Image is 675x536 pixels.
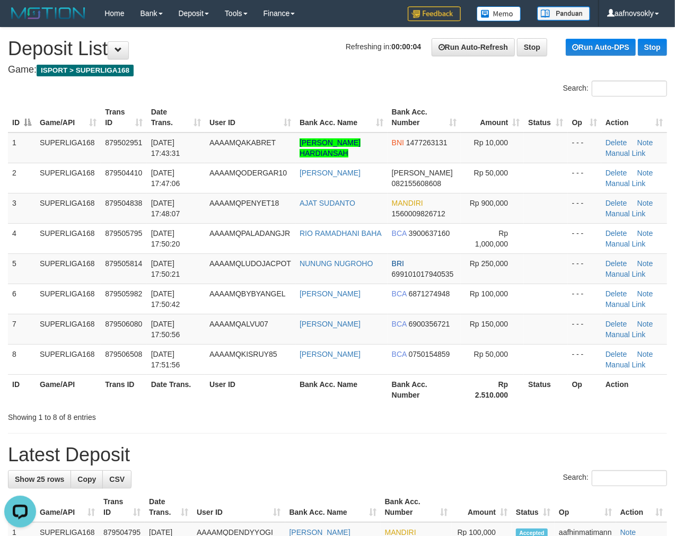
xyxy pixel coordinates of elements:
[392,320,407,328] span: BCA
[563,81,667,96] label: Search:
[637,199,653,207] a: Note
[392,270,454,278] span: Copy 699101017940535 to clipboard
[637,289,653,298] a: Note
[8,163,36,193] td: 2
[8,314,36,344] td: 7
[295,374,388,405] th: Bank Acc. Name
[205,102,295,133] th: User ID: activate to sort column ascending
[300,320,361,328] a: [PERSON_NAME]
[568,253,601,284] td: - - -
[392,229,407,238] span: BCA
[192,492,285,522] th: User ID: activate to sort column ascending
[151,199,180,218] span: [DATE] 17:48:07
[470,199,508,207] span: Rp 900,000
[601,102,667,133] th: Action: activate to sort column ascending
[8,344,36,374] td: 8
[8,65,667,75] h4: Game:
[381,492,452,522] th: Bank Acc. Number: activate to sort column ascending
[606,330,646,339] a: Manual Link
[568,163,601,193] td: - - -
[300,138,361,157] a: [PERSON_NAME] HARDIANSAH
[606,179,646,188] a: Manual Link
[524,102,567,133] th: Status: activate to sort column ascending
[474,350,509,358] span: Rp 50,000
[477,6,521,21] img: Button%20Memo.svg
[474,169,509,177] span: Rp 50,000
[512,492,555,522] th: Status: activate to sort column ascending
[606,240,646,248] a: Manual Link
[147,102,205,133] th: Date Trans.: activate to sort column ascending
[8,470,71,488] a: Show 25 rows
[555,492,616,522] th: Op: activate to sort column ascending
[461,374,524,405] th: Rp 2.510.000
[392,179,441,188] span: Copy 082155608608 to clipboard
[101,102,147,133] th: Trans ID: activate to sort column ascending
[637,229,653,238] a: Note
[606,270,646,278] a: Manual Link
[409,289,450,298] span: Copy 6871274948 to clipboard
[151,350,180,369] span: [DATE] 17:51:56
[568,223,601,253] td: - - -
[295,102,388,133] th: Bank Acc. Name: activate to sort column ascending
[205,374,295,405] th: User ID
[102,470,132,488] a: CSV
[409,350,450,358] span: Copy 0750154859 to clipboard
[37,65,134,76] span: ISPORT > SUPERLIGA168
[209,289,286,298] span: AAAAMQBYBYANGEL
[606,149,646,157] a: Manual Link
[452,492,512,522] th: Amount: activate to sort column ascending
[36,133,101,163] td: SUPERLIGA168
[8,5,89,21] img: MOTION_logo.png
[300,229,382,238] a: RIO RAMADHANI BAHA
[637,138,653,147] a: Note
[638,39,667,56] a: Stop
[606,209,646,218] a: Manual Link
[8,444,667,465] h1: Latest Deposit
[392,350,407,358] span: BCA
[606,229,627,238] a: Delete
[568,374,601,405] th: Op
[474,138,509,147] span: Rp 10,000
[151,169,180,188] span: [DATE] 17:47:06
[105,138,142,147] span: 879502951
[606,199,627,207] a: Delete
[36,314,101,344] td: SUPERLIGA168
[105,169,142,177] span: 879504410
[409,320,450,328] span: Copy 6900356721 to clipboard
[15,475,64,484] span: Show 25 rows
[151,229,180,248] span: [DATE] 17:50:20
[616,492,667,522] th: Action: activate to sort column ascending
[105,289,142,298] span: 879505982
[606,361,646,369] a: Manual Link
[566,39,636,56] a: Run Auto-DPS
[151,259,180,278] span: [DATE] 17:50:21
[36,253,101,284] td: SUPERLIGA168
[392,289,407,298] span: BCA
[8,253,36,284] td: 5
[537,6,590,21] img: panduan.png
[109,475,125,484] span: CSV
[209,259,291,268] span: AAAAMQLUDOJACPOT
[300,350,361,358] a: [PERSON_NAME]
[209,229,290,238] span: AAAAMQPALADANGJR
[408,6,461,21] img: Feedback.jpg
[601,374,667,405] th: Action
[105,350,142,358] span: 879506508
[470,320,508,328] span: Rp 150,000
[606,350,627,358] a: Delete
[606,169,627,177] a: Delete
[388,102,461,133] th: Bank Acc. Number: activate to sort column ascending
[568,284,601,314] td: - - -
[147,374,205,405] th: Date Trans.
[151,138,180,157] span: [DATE] 17:43:31
[300,259,373,268] a: NUNUNG NUGROHO
[8,38,667,59] h1: Deposit List
[470,259,508,268] span: Rp 250,000
[568,344,601,374] td: - - -
[592,470,667,486] input: Search:
[105,320,142,328] span: 879506080
[8,223,36,253] td: 4
[300,169,361,177] a: [PERSON_NAME]
[36,193,101,223] td: SUPERLIGA168
[151,289,180,309] span: [DATE] 17:50:42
